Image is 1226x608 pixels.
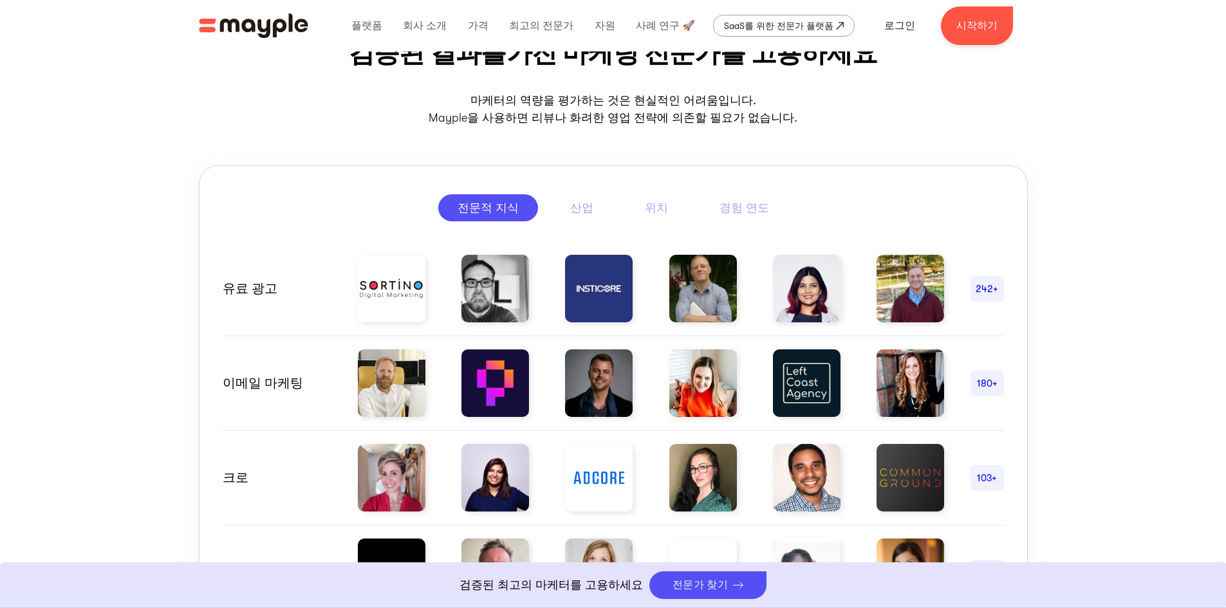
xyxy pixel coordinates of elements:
[884,20,915,32] font: 로그인
[506,5,577,46] div: 최고의 전문가
[869,10,931,41] a: 로그인
[570,201,593,214] font: 산업
[223,376,303,391] font: 이메일 마케팅
[976,283,998,295] font: 242+
[977,378,998,389] font: 180+
[458,201,519,214] font: 전문적 지식
[977,472,997,484] font: 103+
[429,111,797,124] font: Mayple을 사용하면 리뷰나 화려한 영업 전략에 의존할 필요가 없습니다.
[713,15,855,37] a: SaaS를 위한 전문가 플랫폼
[941,6,1013,45] a: 시작하기
[199,14,308,38] a: 집
[349,39,506,68] font: 검증된 결과를
[199,14,308,38] img: 메이플 로고
[223,470,248,485] font: 크로
[348,5,385,46] div: 플랫폼
[506,39,877,68] font: 가진 마케팅 전문가를 고용하세요
[724,21,833,31] font: SaaS를 위한 전문가 플랫폼
[645,201,668,214] font: 위치
[223,281,277,296] font: 유료 광고
[470,94,756,107] font: 마케터의 역량을 평가하는 것은 현실적인 어려움입니다.
[400,5,450,46] div: 회사 소개
[465,5,492,46] div: 가격
[591,5,618,46] div: 자원
[720,201,769,214] font: 경험 연도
